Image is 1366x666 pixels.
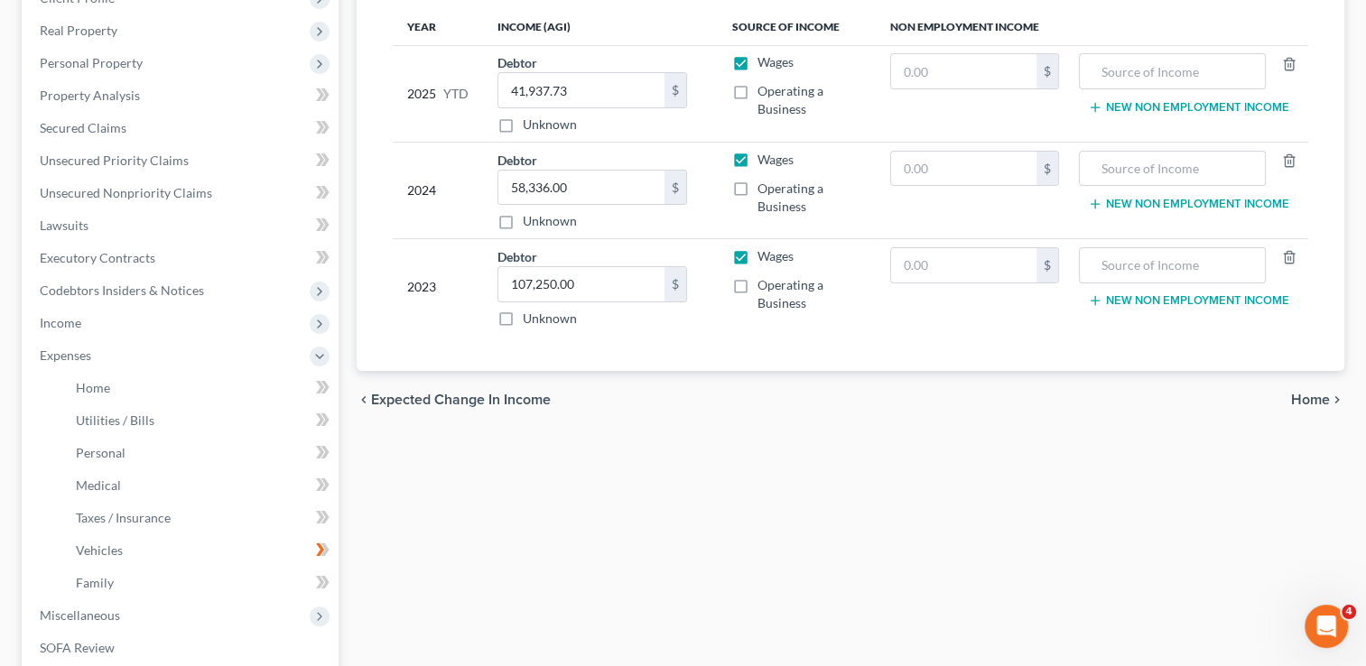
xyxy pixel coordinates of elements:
[1088,100,1289,115] button: New Non Employment Income
[357,393,551,407] button: chevron_left Expected Change in Income
[25,209,339,242] a: Lawsuits
[25,144,339,177] a: Unsecured Priority Claims
[664,73,686,107] div: $
[25,177,339,209] a: Unsecured Nonpriority Claims
[497,247,537,266] label: Debtor
[76,412,154,428] span: Utilities / Bills
[757,152,794,167] span: Wages
[498,73,664,107] input: 0.00
[757,277,823,310] span: Operating a Business
[1089,54,1256,88] input: Source of Income
[76,575,114,590] span: Family
[76,542,123,558] span: Vehicles
[61,469,339,502] a: Medical
[664,267,686,301] div: $
[25,242,339,274] a: Executory Contracts
[40,315,81,330] span: Income
[443,85,469,103] span: YTD
[40,55,143,70] span: Personal Property
[407,53,469,134] div: 2025
[497,53,537,72] label: Debtor
[40,217,88,233] span: Lawsuits
[40,640,115,655] span: SOFA Review
[357,393,371,407] i: chevron_left
[25,79,339,112] a: Property Analysis
[40,185,212,200] span: Unsecured Nonpriority Claims
[497,151,537,170] label: Debtor
[1089,152,1256,186] input: Source of Income
[523,310,577,328] label: Unknown
[1088,197,1289,211] button: New Non Employment Income
[523,212,577,230] label: Unknown
[40,153,189,168] span: Unsecured Priority Claims
[407,247,469,328] div: 2023
[40,347,91,363] span: Expenses
[1305,605,1348,648] iframe: Intercom live chat
[1036,152,1058,186] div: $
[61,372,339,404] a: Home
[40,120,126,135] span: Secured Claims
[483,9,717,45] th: Income (AGI)
[76,445,125,460] span: Personal
[757,248,794,264] span: Wages
[61,502,339,534] a: Taxes / Insurance
[40,88,140,103] span: Property Analysis
[1089,248,1256,282] input: Source of Income
[61,534,339,567] a: Vehicles
[61,404,339,437] a: Utilities / Bills
[407,151,469,231] div: 2024
[76,477,121,493] span: Medical
[891,248,1036,282] input: 0.00
[757,54,794,69] span: Wages
[1291,393,1344,407] button: Home chevron_right
[891,54,1036,88] input: 0.00
[498,267,664,301] input: 0.00
[1342,605,1356,619] span: 4
[1291,393,1330,407] span: Home
[40,282,204,298] span: Codebtors Insiders & Notices
[891,152,1036,186] input: 0.00
[40,23,117,38] span: Real Property
[76,510,171,525] span: Taxes / Insurance
[523,116,577,134] label: Unknown
[664,171,686,205] div: $
[393,9,483,45] th: Year
[1036,248,1058,282] div: $
[25,112,339,144] a: Secured Claims
[757,83,823,116] span: Operating a Business
[1036,54,1058,88] div: $
[1088,293,1289,308] button: New Non Employment Income
[40,250,155,265] span: Executory Contracts
[876,9,1308,45] th: Non Employment Income
[76,380,110,395] span: Home
[1330,393,1344,407] i: chevron_right
[61,437,339,469] a: Personal
[25,632,339,664] a: SOFA Review
[718,9,876,45] th: Source of Income
[371,393,551,407] span: Expected Change in Income
[40,607,120,623] span: Miscellaneous
[61,567,339,599] a: Family
[757,180,823,214] span: Operating a Business
[498,171,664,205] input: 0.00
